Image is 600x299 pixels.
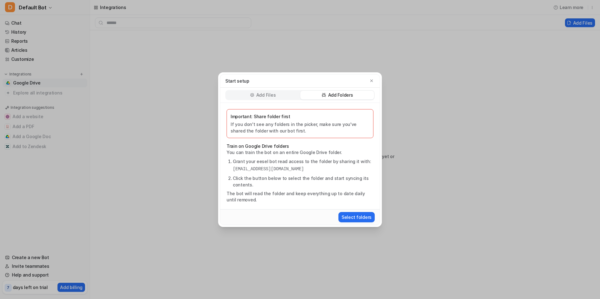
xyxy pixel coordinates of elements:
p: Important: Share folder first [231,113,369,120]
p: Add Folders [328,92,353,98]
p: Start setup [225,78,249,84]
p: Add Files [256,92,276,98]
button: Select folders [338,212,375,222]
li: Grant your eesel bot read access to the folder by sharing it with: [233,158,373,172]
p: The bot will read the folder and keep everything up to date daily until removed. [227,190,373,203]
pre: [EMAIL_ADDRESS][DOMAIN_NAME] [233,166,373,172]
p: If you don't see any folders in the picker, make sure you've shared the folder with our bot first. [231,121,369,134]
li: Click the button below to select the folder and start syncing its contents. [233,175,373,188]
p: Train on Google Drive folders [227,143,373,149]
p: You can train the bot on an entire Google Drive folder. [227,149,373,156]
